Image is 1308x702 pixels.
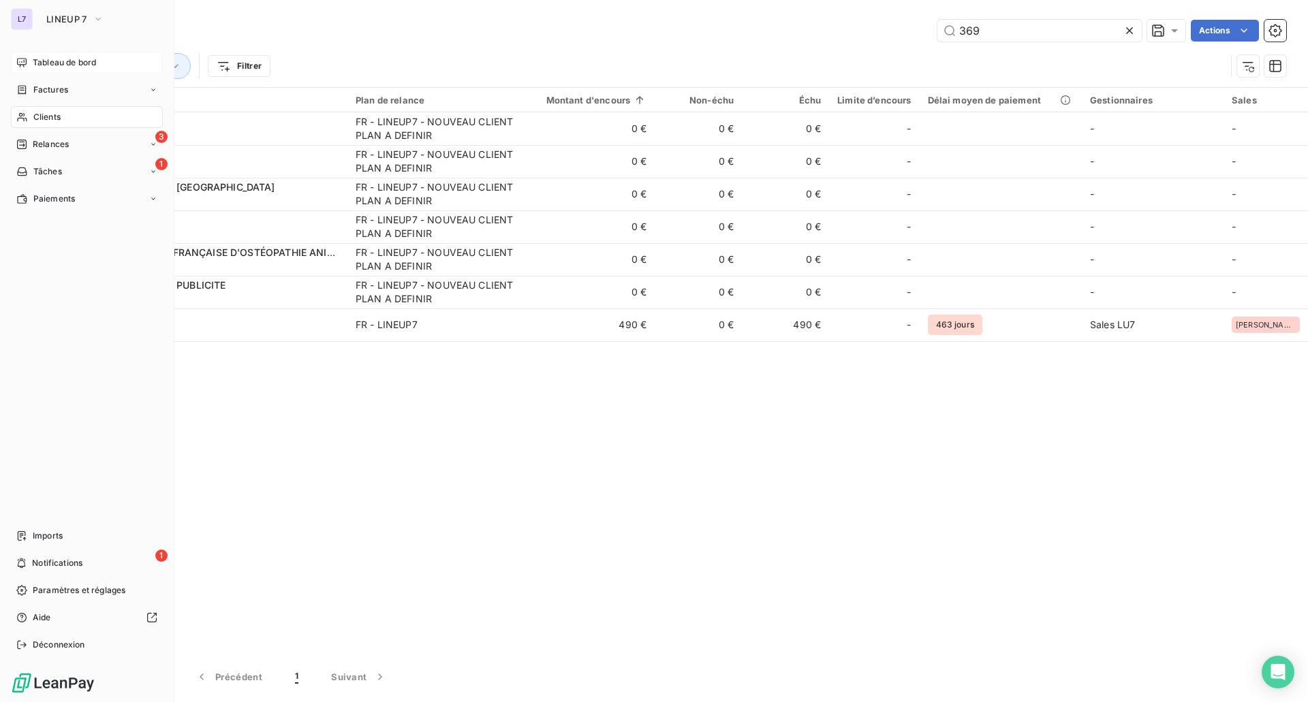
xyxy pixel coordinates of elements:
span: Sales LU7 [1090,319,1135,330]
span: - [907,253,911,266]
span: - [1232,188,1236,200]
img: Logo LeanPay [11,672,95,694]
span: IS-10369 [94,292,339,306]
span: - [907,285,911,299]
span: - [1232,123,1236,134]
span: 3 [155,131,168,143]
td: 0 € [655,178,742,210]
button: 1 [279,663,315,691]
span: IS-11369 [94,161,339,175]
span: IS-01369 [94,227,339,240]
span: - [1090,253,1094,265]
span: [PERSON_NAME] [1236,321,1296,329]
div: Gestionnaires [1090,95,1215,106]
td: 0 € [742,112,829,145]
span: IS-11901 [94,325,339,338]
td: 0 € [655,210,742,243]
span: - [907,155,911,168]
div: FR - LINEUP7 - NOUVEAU CLIENT PLAN A DEFINIR [356,180,514,208]
span: 463 jours [928,315,982,335]
div: FR - LINEUP7 - NOUVEAU CLIENT PLAN A DEFINIR [356,115,514,142]
td: 0 € [522,145,655,178]
span: - [907,220,911,234]
span: - [1090,221,1094,232]
span: Paramètres et réglages [33,584,125,596]
span: Clients [33,111,61,123]
span: - [1090,155,1094,167]
div: FR - LINEUP7 - NOUVEAU CLIENT PLAN A DEFINIR [356,213,514,240]
div: Plan de relance [356,95,514,106]
span: - [907,187,911,201]
button: Précédent [178,663,279,691]
span: IS-00369 [94,129,339,142]
span: Aide [33,611,51,624]
td: 0 € [522,178,655,210]
td: 0 € [522,210,655,243]
div: Délai moyen de paiement [928,95,1074,106]
span: - [907,122,911,135]
span: - [1232,253,1236,265]
td: 0 € [742,178,829,210]
a: Aide [11,607,163,628]
div: FR - LINEUP7 - NOUVEAU CLIENT PLAN A DEFINIR [356,278,514,306]
span: 1 [155,158,168,170]
span: IS-02369 [94,194,339,208]
td: 0 € [742,243,829,276]
span: - [1090,188,1094,200]
span: [PERSON_NAME] [GEOGRAPHIC_DATA] [94,181,275,193]
span: Déconnexion [33,639,85,651]
td: 0 € [742,145,829,178]
span: Notifications [32,557,82,569]
span: - [1090,286,1094,298]
td: 0 € [522,243,655,276]
span: Paiements [33,193,75,205]
div: L7 [11,8,33,30]
input: Rechercher [937,20,1142,42]
span: Tâches [33,165,62,178]
div: Non-échu [663,95,734,106]
td: 0 € [655,243,742,276]
span: Relances [33,138,69,150]
div: Montant d'encours [530,95,647,106]
div: Limite d’encours [837,95,911,106]
span: Factures [33,84,68,96]
td: 490 € [742,308,829,341]
span: - [907,318,911,332]
span: - [1232,286,1236,298]
button: Actions [1191,20,1259,42]
td: 0 € [655,308,742,341]
td: 0 € [655,276,742,308]
button: Filtrer [208,55,270,77]
div: Sales [1232,95,1300,106]
td: 0 € [655,112,742,145]
span: 1 [295,670,298,684]
td: 0 € [522,112,655,145]
span: E.F.O.A. ( ECOLE FRANÇAISE D'OSTÉOPATHIE ANIMALE) [94,246,357,258]
div: Open Intercom Messenger [1262,656,1294,688]
div: FR - LINEUP7 [356,318,418,332]
td: 0 € [522,276,655,308]
div: FR - LINEUP7 - NOUVEAU CLIENT PLAN A DEFINIR [356,246,514,273]
span: Tableau de bord [33,57,96,69]
span: - [1090,123,1094,134]
td: 0 € [742,276,829,308]
span: - [1232,221,1236,232]
span: LINEUP 7 [46,14,87,25]
td: 0 € [655,145,742,178]
span: IS-09369 [94,259,339,273]
button: Suivant [315,663,403,691]
td: 0 € [742,210,829,243]
td: 490 € [522,308,655,341]
span: 1 [155,549,168,562]
span: Imports [33,530,63,542]
div: Échu [750,95,821,106]
span: - [1232,155,1236,167]
div: FR - LINEUP7 - NOUVEAU CLIENT PLAN A DEFINIR [356,148,514,175]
